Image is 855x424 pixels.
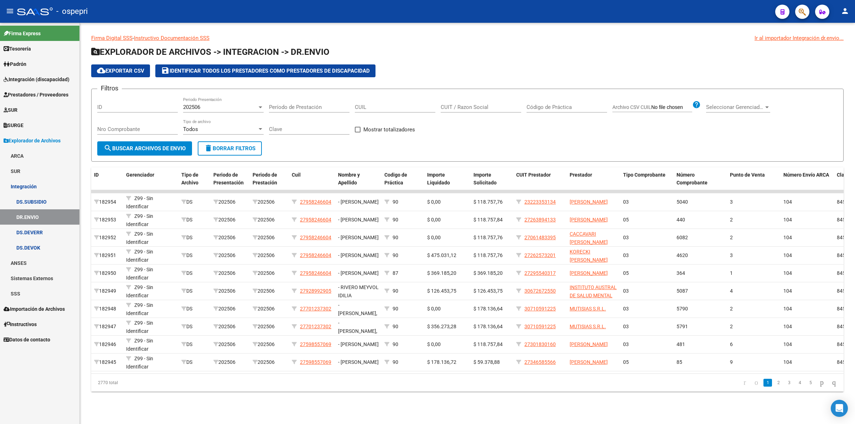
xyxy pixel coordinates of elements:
[623,288,629,294] span: 03
[126,231,153,245] span: Z99 - Sin Identificar
[785,379,793,387] a: 3
[338,199,379,205] span: - [PERSON_NAME]
[4,336,50,344] span: Datos de contacto
[393,252,398,258] span: 90
[427,270,456,276] span: $ 369.185,20
[382,167,424,191] datatable-header-cell: Codigo de Práctica
[570,199,608,205] span: [PERSON_NAME]
[623,306,629,312] span: 03
[253,323,286,331] div: 202506
[570,284,617,307] span: INSTITUTO AUSTRAL DE SALUD MENTAL SA
[570,249,608,263] span: KORECKI [PERSON_NAME]
[783,270,792,276] span: 104
[4,91,68,99] span: Prestadores / Proveedores
[213,269,247,277] div: 202506
[473,172,497,186] span: Importe Solicitado
[393,341,398,347] span: 90
[427,252,456,258] span: $ 475.031,12
[97,141,192,156] button: Buscar Archivos de Envio
[126,356,153,370] span: Z99 - Sin Identificar
[427,324,456,329] span: $ 356.273,28
[677,235,688,240] span: 6082
[393,306,398,312] span: 90
[774,379,783,387] a: 2
[427,359,456,365] span: $ 178.136,72
[126,195,153,209] span: Z99 - Sin Identificar
[623,252,629,258] span: 03
[338,270,379,276] span: - [PERSON_NAME]
[427,172,450,186] span: Importe Liquidado
[213,172,244,186] span: Periodo de Presentación
[253,251,286,260] div: 202506
[338,359,379,365] span: - [PERSON_NAME]
[623,359,629,365] span: 05
[161,66,170,75] mat-icon: save
[730,252,733,258] span: 3
[524,359,556,365] span: 27346585566
[730,288,733,294] span: 4
[817,379,827,387] a: go to next page
[94,269,120,277] div: 182950
[253,287,286,295] div: 202506
[181,358,208,366] div: DS
[424,167,471,191] datatable-header-cell: Importe Liquidado
[338,320,377,342] span: - [PERSON_NAME], [PERSON_NAME]
[730,341,733,347] span: 6
[91,374,240,392] div: 2770 total
[524,270,556,276] span: 27295540317
[677,359,682,365] span: 85
[126,213,153,227] span: Z99 - Sin Identificar
[473,324,503,329] span: $ 178.136,64
[730,235,733,240] span: 2
[155,64,375,77] button: Identificar todos los Prestadores como Prestadores de Discapacidad
[384,172,407,186] span: Codigo de Práctica
[181,251,208,260] div: DS
[300,288,331,294] span: 27928992905
[104,145,186,152] span: Buscar Archivos de Envio
[783,235,792,240] span: 104
[393,270,398,276] span: 87
[198,141,262,156] button: Borrar Filtros
[831,400,848,417] div: Open Intercom Messenger
[300,359,331,365] span: 27598557069
[300,306,331,312] span: 27701237302
[427,306,441,312] span: $ 0,00
[91,167,123,191] datatable-header-cell: ID
[427,341,441,347] span: $ 0,00
[4,60,26,68] span: Padrón
[213,216,247,224] div: 202506
[806,379,815,387] a: 5
[393,324,398,329] span: 90
[730,306,733,312] span: 2
[126,338,153,352] span: Z99 - Sin Identificar
[837,172,850,178] span: Clave
[524,341,556,347] span: 27301830160
[94,323,120,331] div: 182947
[213,234,247,242] div: 202506
[213,198,247,206] div: 202506
[524,235,556,240] span: 27061483395
[570,172,592,178] span: Prestador
[730,172,765,178] span: Punto de Venta
[91,47,330,57] span: EXPLORADOR DE ARCHIVOS -> INTEGRACION -> DR.ENVIO
[783,172,829,178] span: Número Envío ARCA
[623,324,629,329] span: 03
[289,167,335,191] datatable-header-cell: Cuil
[473,306,503,312] span: $ 178.136,64
[126,172,154,178] span: Gerenciador
[623,199,629,205] span: 03
[751,379,761,387] a: go to previous page
[126,302,153,316] span: Z99 - Sin Identificar
[126,284,153,298] span: Z99 - Sin Identificar
[783,341,792,347] span: 104
[427,235,441,240] span: $ 0,00
[427,217,441,223] span: $ 0,00
[393,235,398,240] span: 90
[570,231,608,245] span: CACCAVARI [PERSON_NAME]
[570,270,608,276] span: [PERSON_NAME]
[473,217,503,223] span: $ 118.757,84
[300,324,331,329] span: 27701237302
[253,198,286,206] div: 202506
[181,323,208,331] div: DS
[677,288,688,294] span: 5087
